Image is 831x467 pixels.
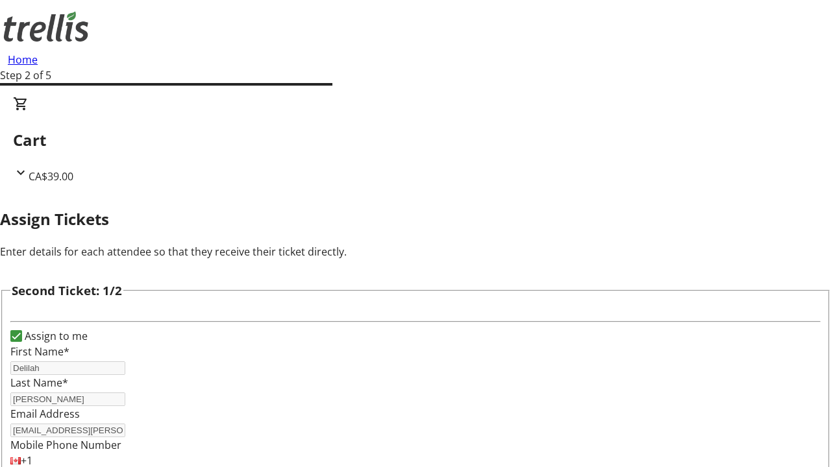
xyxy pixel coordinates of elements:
[22,328,88,344] label: Assign to me
[10,407,80,421] label: Email Address
[10,376,68,390] label: Last Name*
[29,169,73,184] span: CA$39.00
[10,344,69,359] label: First Name*
[13,96,818,184] div: CartCA$39.00
[12,281,122,300] h3: Second Ticket: 1/2
[10,438,121,452] label: Mobile Phone Number
[13,128,818,152] h2: Cart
